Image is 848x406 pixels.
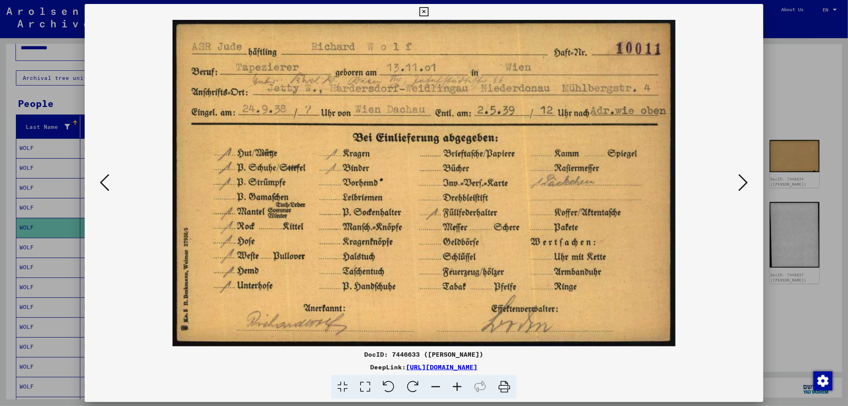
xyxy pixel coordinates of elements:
[406,363,477,371] a: [URL][DOMAIN_NAME]
[813,371,832,390] img: Change consent
[85,350,763,359] div: DocID: 7446633 ([PERSON_NAME])
[85,362,763,372] div: DeepLink:
[112,20,736,346] img: 001.jpg
[813,371,832,390] div: Change consent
